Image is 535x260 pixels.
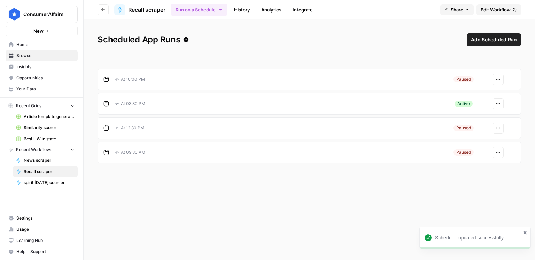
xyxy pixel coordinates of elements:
span: Best HW in state [24,136,75,142]
span: Help + Support [16,249,75,255]
span: Scheduled App Runs [98,34,189,45]
button: Add Scheduled Run [467,33,521,46]
span: Recall scraper [128,6,165,14]
span: Similarity scorer [24,125,75,131]
a: Browse [6,50,78,61]
span: Insights [16,64,75,70]
a: History [230,4,254,15]
button: Run on a Schedule [171,4,227,16]
a: Learning Hub [6,235,78,246]
a: Your Data [6,84,78,95]
button: close [523,230,528,235]
a: Integrate [288,4,317,15]
span: Recall scraper [24,168,75,175]
span: Settings [16,215,75,221]
a: Insights [6,61,78,72]
span: Edit Workflow [481,6,511,13]
a: Recall scraper [13,166,78,177]
span: News scraper [24,157,75,164]
button: Recent Workflows [6,144,78,155]
button: New [6,26,78,36]
a: Edit Workflow [476,4,521,15]
a: Article template generator [13,111,78,122]
p: At 09:30 AM [115,149,145,156]
a: Opportunities [6,72,78,84]
button: Recent Grids [6,101,78,111]
div: Paused [453,149,474,156]
a: Similarity scorer [13,122,78,133]
span: Share [451,6,463,13]
span: Browse [16,53,75,59]
span: spirit [DATE] counter [24,180,75,186]
button: Share [440,4,474,15]
a: spirit [DATE] counter [13,177,78,188]
span: Opportunities [16,75,75,81]
span: Recent Workflows [16,147,52,153]
a: Best HW in state [13,133,78,144]
span: Usage [16,226,75,233]
span: ConsumerAffairs [23,11,65,18]
button: Help + Support [6,246,78,257]
div: Scheduler updated successfully [435,234,521,241]
span: Learning Hub [16,237,75,244]
div: Paused [453,76,474,82]
span: New [33,27,44,34]
span: Recent Grids [16,103,41,109]
img: ConsumerAffairs Logo [8,8,21,21]
p: At 03:30 PM [115,101,145,107]
a: Usage [6,224,78,235]
a: Settings [6,213,78,224]
span: Your Data [16,86,75,92]
span: Add Scheduled Run [471,36,517,43]
div: Paused [453,125,474,131]
p: At 10:00 PM [115,76,145,82]
div: Active [455,101,473,107]
span: Home [16,41,75,48]
p: At 12:30 PM [115,125,144,131]
button: Workspace: ConsumerAffairs [6,6,78,23]
span: Article template generator [24,113,75,120]
a: News scraper [13,155,78,166]
a: Home [6,39,78,50]
a: Analytics [257,4,286,15]
a: Recall scraper [114,4,165,15]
